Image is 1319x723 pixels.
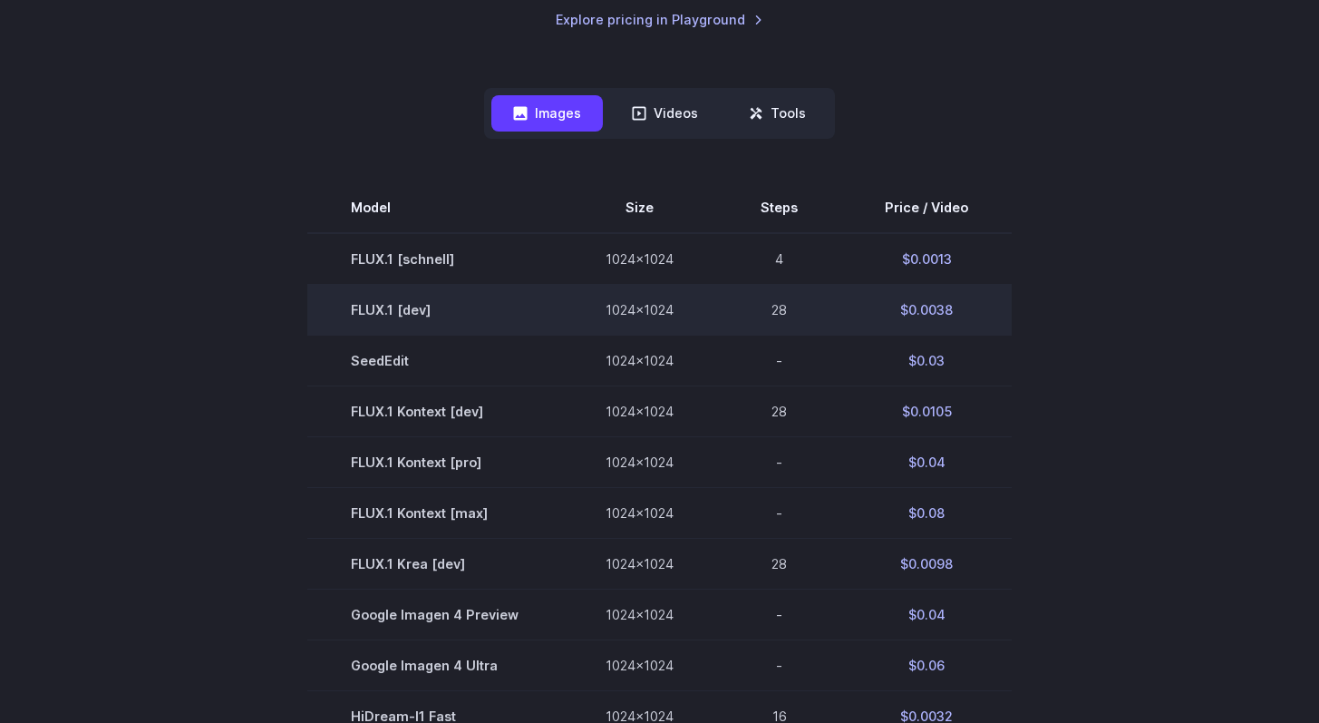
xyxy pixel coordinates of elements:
td: 1024x1024 [562,538,717,589]
td: FLUX.1 [schnell] [307,233,562,285]
td: 1024x1024 [562,640,717,690]
th: Price / Video [841,182,1012,233]
td: FLUX.1 [dev] [307,284,562,335]
th: Model [307,182,562,233]
button: Tools [727,95,828,131]
td: FLUX.1 Kontext [max] [307,487,562,538]
td: $0.06 [841,640,1012,690]
td: - [717,436,841,487]
td: $0.03 [841,335,1012,386]
td: 28 [717,386,841,436]
td: FLUX.1 Kontext [pro] [307,436,562,487]
td: 1024x1024 [562,487,717,538]
td: $0.04 [841,436,1012,487]
td: $0.0105 [841,386,1012,436]
td: 1024x1024 [562,233,717,285]
td: 1024x1024 [562,386,717,436]
td: SeedEdit [307,335,562,386]
td: 1024x1024 [562,284,717,335]
td: 28 [717,538,841,589]
td: 4 [717,233,841,285]
td: - [717,487,841,538]
td: 1024x1024 [562,335,717,386]
th: Size [562,182,717,233]
td: - [717,589,841,640]
td: $0.04 [841,589,1012,640]
td: - [717,335,841,386]
button: Images [491,95,603,131]
button: Videos [610,95,720,131]
td: FLUX.1 Kontext [dev] [307,386,562,436]
td: 1024x1024 [562,589,717,640]
td: 1024x1024 [562,436,717,487]
td: Google Imagen 4 Preview [307,589,562,640]
a: Explore pricing in Playground [556,9,763,30]
td: $0.0038 [841,284,1012,335]
td: - [717,640,841,690]
td: $0.08 [841,487,1012,538]
td: Google Imagen 4 Ultra [307,640,562,690]
td: $0.0098 [841,538,1012,589]
td: FLUX.1 Krea [dev] [307,538,562,589]
td: 28 [717,284,841,335]
td: $0.0013 [841,233,1012,285]
th: Steps [717,182,841,233]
